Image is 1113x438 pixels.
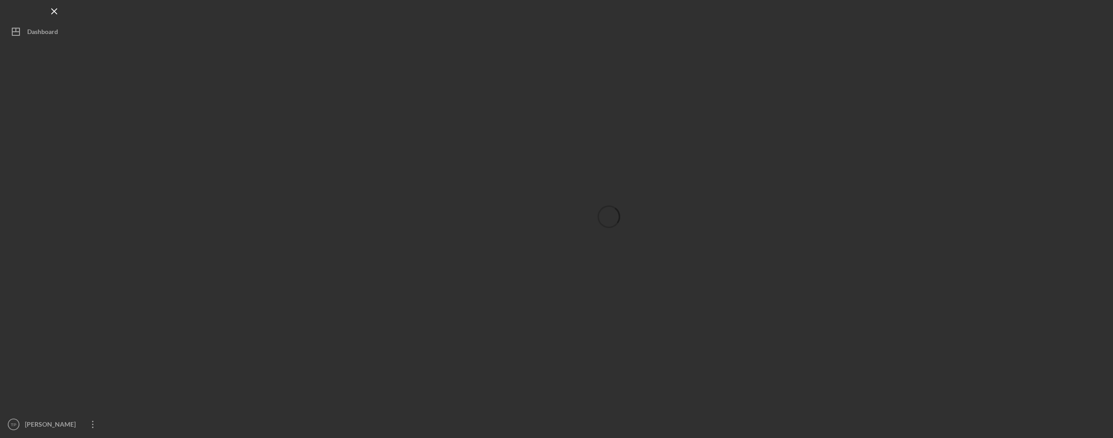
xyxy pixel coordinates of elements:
[23,415,82,436] div: [PERSON_NAME]
[5,415,104,433] button: TP[PERSON_NAME]
[27,23,58,43] div: Dashboard
[5,23,104,41] button: Dashboard
[11,422,16,427] text: TP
